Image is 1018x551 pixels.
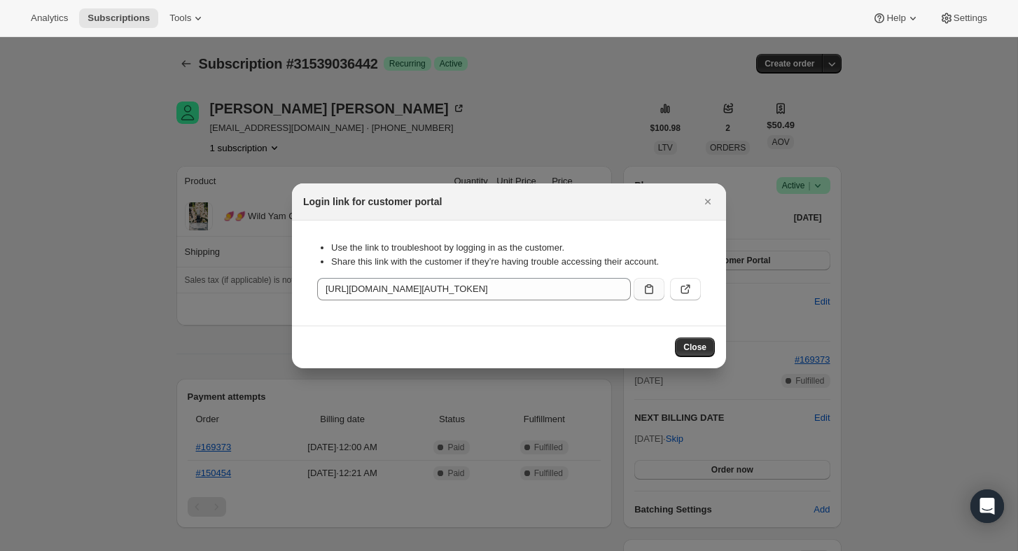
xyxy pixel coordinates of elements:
[683,342,706,353] span: Close
[161,8,214,28] button: Tools
[864,8,928,28] button: Help
[331,241,701,255] li: Use the link to troubleshoot by logging in as the customer.
[303,195,442,209] h2: Login link for customer portal
[31,13,68,24] span: Analytics
[954,13,987,24] span: Settings
[970,489,1004,523] div: Open Intercom Messenger
[22,8,76,28] button: Analytics
[331,255,701,269] li: Share this link with the customer if they’re having trouble accessing their account.
[169,13,191,24] span: Tools
[931,8,996,28] button: Settings
[698,192,718,211] button: Close
[675,337,715,357] button: Close
[79,8,158,28] button: Subscriptions
[88,13,150,24] span: Subscriptions
[886,13,905,24] span: Help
